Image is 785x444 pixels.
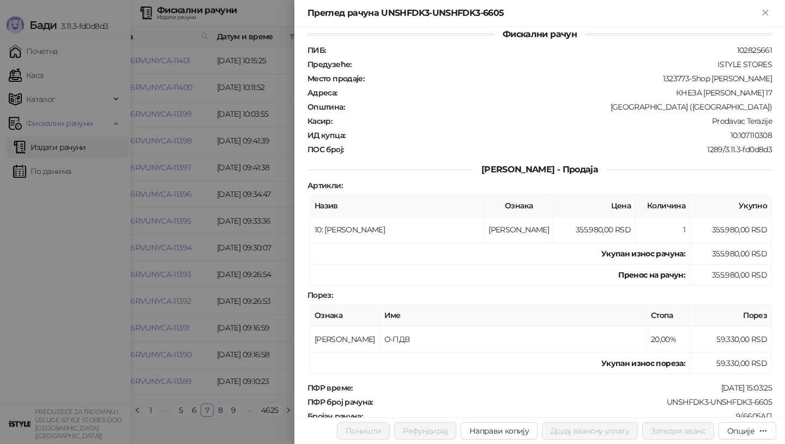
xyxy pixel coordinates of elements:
td: 355.980,00 RSD [690,243,772,265]
th: Количина [636,195,690,217]
div: [DATE] 15:03:25 [354,383,773,393]
td: 355.980,00 RSD [554,217,636,243]
strong: Бројач рачуна : [307,411,363,421]
strong: ПИБ : [307,45,325,55]
td: 10: [PERSON_NAME] [310,217,484,243]
td: 355.980,00 RSD [690,265,772,286]
th: Укупно [690,195,772,217]
td: 355.980,00 RSD [690,217,772,243]
div: 102825661 [327,45,773,55]
strong: Касир : [307,116,332,126]
div: 1323773-Shop [PERSON_NAME] [365,74,773,83]
strong: Укупан износ пореза: [601,358,685,368]
strong: ПФР време : [307,383,353,393]
th: Ознака [484,195,554,217]
div: ISTYLE STORES [353,59,773,69]
button: Поништи [337,422,390,440]
th: Цена [554,195,636,217]
div: 1289/3.11.3-fd0d8d3 [345,145,773,154]
div: 9/6605АП [364,411,773,421]
span: Направи копију [469,426,529,436]
button: Опције [718,422,776,440]
div: КНЕЗА [PERSON_NAME] 17 [339,88,773,98]
td: О-ПДВ [380,326,647,353]
span: [PERSON_NAME] - Продаја [473,164,607,175]
button: Рефундирај [394,422,456,440]
td: 1 [636,217,690,243]
td: [PERSON_NAME] [310,326,380,353]
th: Порез [690,305,772,326]
div: UNSHFDK3-UNSHFDK3-6605 [374,397,773,407]
td: 20,00% [647,326,690,353]
strong: Предузеће : [307,59,352,69]
th: Назив [310,195,484,217]
button: Направи копију [461,422,538,440]
th: Стопа [647,305,690,326]
div: Опције [727,426,754,436]
div: Преглед рачуна UNSHFDK3-UNSHFDK3-6605 [307,7,759,20]
td: [PERSON_NAME] [484,217,554,243]
button: Close [759,7,772,20]
th: Ознака [310,305,380,326]
th: Име [380,305,647,326]
strong: ПФР број рачуна : [307,397,373,407]
strong: ПОС број : [307,145,343,154]
div: Prodavac Terazije [333,116,773,126]
strong: ИД купца : [307,130,345,140]
strong: Укупан износ рачуна : [601,249,685,259]
button: Затвори аванс [642,422,714,440]
strong: Пренос на рачун : [618,270,685,280]
strong: Место продаје : [307,74,364,83]
strong: Адреса : [307,88,337,98]
strong: Општина : [307,102,345,112]
div: 10:107110308 [346,130,773,140]
span: Фискални рачун [494,29,585,39]
strong: Порез : [307,290,333,300]
td: 59.330,00 RSD [690,353,772,374]
td: 59.330,00 RSD [690,326,772,353]
div: [GEOGRAPHIC_DATA] ([GEOGRAPHIC_DATA]) [346,102,773,112]
strong: Артикли : [307,181,342,190]
button: Додај авансну уплату [542,422,638,440]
